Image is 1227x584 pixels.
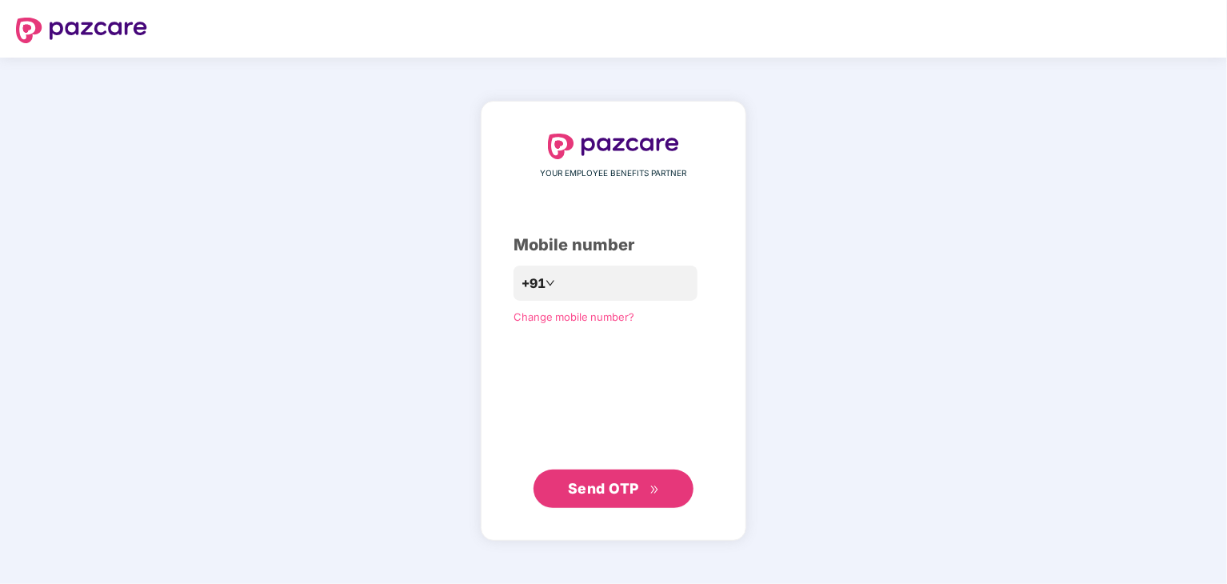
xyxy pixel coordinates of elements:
[534,470,693,508] button: Send OTPdouble-right
[522,274,546,294] span: +91
[16,18,147,43] img: logo
[514,233,713,258] div: Mobile number
[548,134,679,159] img: logo
[568,480,639,497] span: Send OTP
[546,278,555,288] span: down
[649,485,660,495] span: double-right
[541,167,687,180] span: YOUR EMPLOYEE BENEFITS PARTNER
[514,310,634,323] a: Change mobile number?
